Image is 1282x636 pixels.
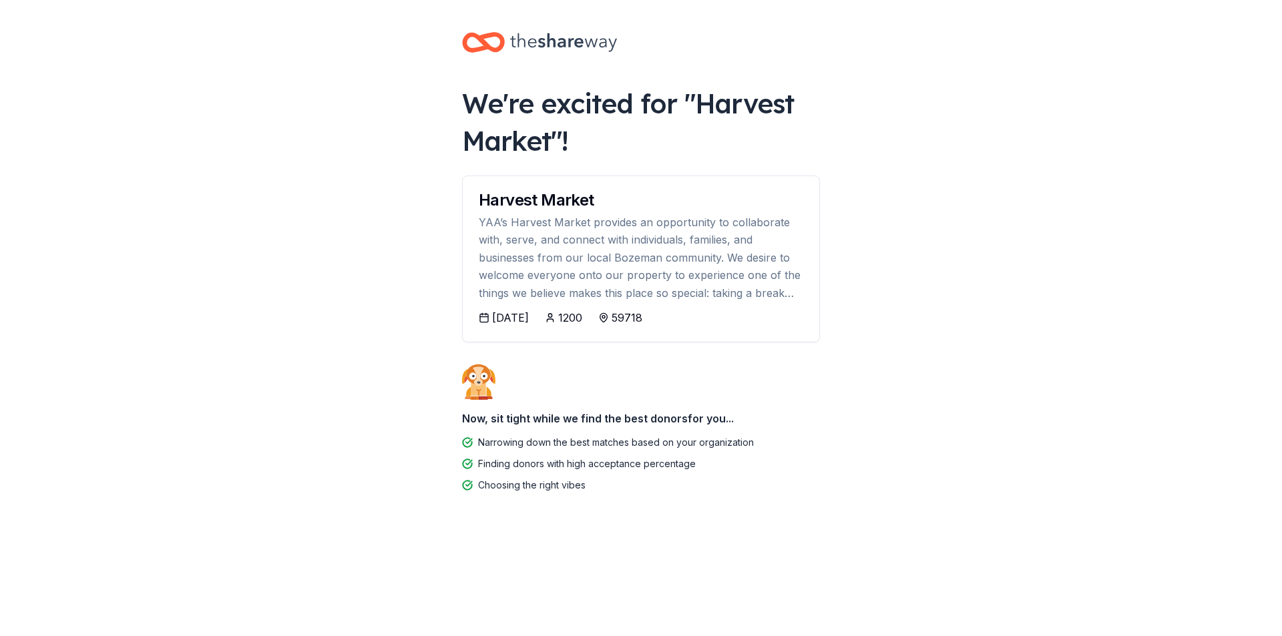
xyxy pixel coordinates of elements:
[479,192,803,208] div: Harvest Market
[478,456,696,472] div: Finding donors with high acceptance percentage
[612,310,642,326] div: 59718
[478,434,754,450] div: Narrowing down the best matches based on your organization
[492,310,529,326] div: [DATE]
[462,405,820,432] div: Now, sit tight while we find the best donors for you...
[478,477,586,493] div: Choosing the right vibes
[479,214,803,302] div: YAA’s Harvest Market provides an opportunity to collaborate with, serve, and connect with individ...
[462,85,820,160] div: We're excited for " Harvest Market "!
[462,364,495,400] img: Dog waiting patiently
[558,310,582,326] div: 1200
